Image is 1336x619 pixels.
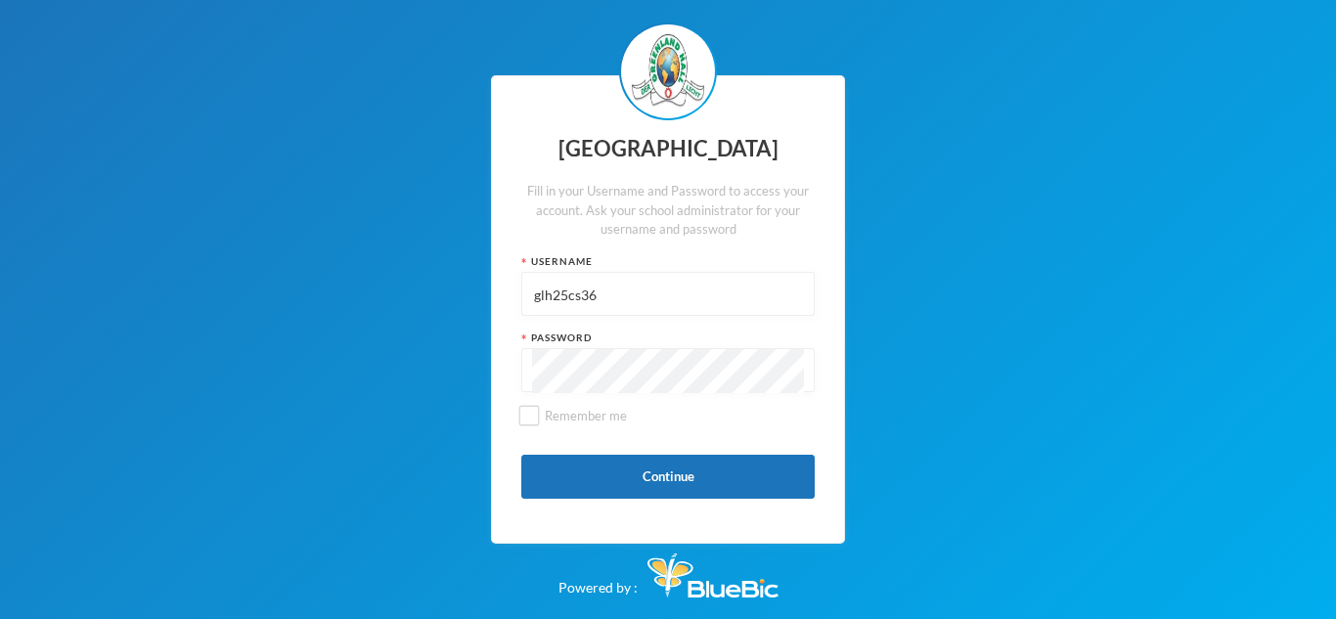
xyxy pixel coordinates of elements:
div: Fill in your Username and Password to access your account. Ask your school administrator for your... [521,182,815,240]
div: Password [521,331,815,345]
img: Bluebic [647,553,779,597]
span: Remember me [537,408,635,423]
button: Continue [521,455,815,499]
div: Username [521,254,815,269]
div: Powered by : [558,544,779,597]
div: [GEOGRAPHIC_DATA] [521,130,815,168]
